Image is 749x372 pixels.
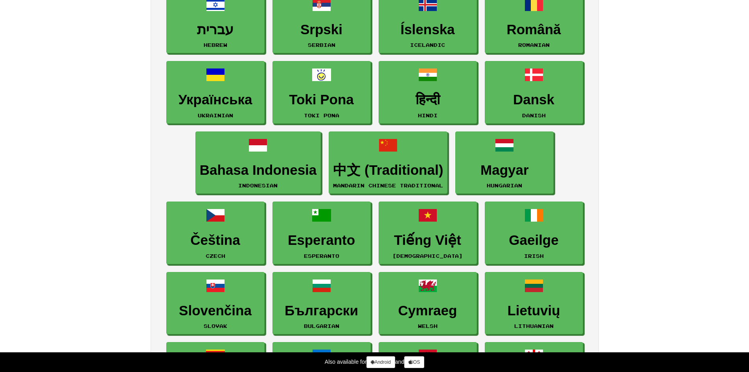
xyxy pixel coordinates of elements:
[204,42,227,48] small: Hebrew
[366,356,395,368] a: Android
[489,303,579,318] h3: Lietuvių
[166,202,265,264] a: ČeštinaCzech
[383,92,473,107] h3: हिन्दी
[304,323,339,329] small: Bulgarian
[304,253,339,259] small: Esperanto
[277,303,366,318] h3: Български
[485,61,583,124] a: DanskDanish
[383,233,473,248] h3: Tiếng Việt
[524,253,544,259] small: Irish
[171,22,260,37] h3: עברית
[171,233,260,248] h3: Čeština
[489,233,579,248] h3: Gaeilge
[329,131,447,194] a: 中文 (Traditional)Mandarin Chinese Traditional
[272,202,371,264] a: EsperantoEsperanto
[308,42,335,48] small: Serbian
[198,113,233,118] small: Ukrainian
[514,323,554,329] small: Lithuanian
[489,92,579,107] h3: Dansk
[418,113,438,118] small: Hindi
[379,202,477,264] a: Tiếng Việt[DEMOGRAPHIC_DATA]
[383,303,473,318] h3: Cymraeg
[166,272,265,335] a: SlovenčinaSlovak
[418,323,438,329] small: Welsh
[304,113,339,118] small: Toki Pona
[277,233,366,248] h3: Esperanto
[522,113,546,118] small: Danish
[204,323,227,329] small: Slovak
[392,253,463,259] small: [DEMOGRAPHIC_DATA]
[489,22,579,37] h3: Română
[166,61,265,124] a: УкраїнськаUkrainian
[195,131,321,194] a: Bahasa IndonesiaIndonesian
[455,131,554,194] a: MagyarHungarian
[277,22,366,37] h3: Srpski
[238,183,278,188] small: Indonesian
[404,356,424,368] a: iOS
[379,61,477,124] a: हिन्दीHindi
[200,163,317,178] h3: Bahasa Indonesia
[171,303,260,318] h3: Slovenčina
[485,202,583,264] a: GaeilgeIrish
[485,272,583,335] a: LietuviųLithuanian
[487,183,522,188] small: Hungarian
[277,92,366,107] h3: Toki Pona
[333,163,443,178] h3: 中文 (Traditional)
[272,61,371,124] a: Toki PonaToki Pona
[460,163,549,178] h3: Magyar
[171,92,260,107] h3: Українська
[333,183,443,188] small: Mandarin Chinese Traditional
[518,42,550,48] small: Romanian
[379,272,477,335] a: CymraegWelsh
[206,253,225,259] small: Czech
[272,272,371,335] a: БългарскиBulgarian
[410,42,445,48] small: Icelandic
[383,22,473,37] h3: Íslenska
